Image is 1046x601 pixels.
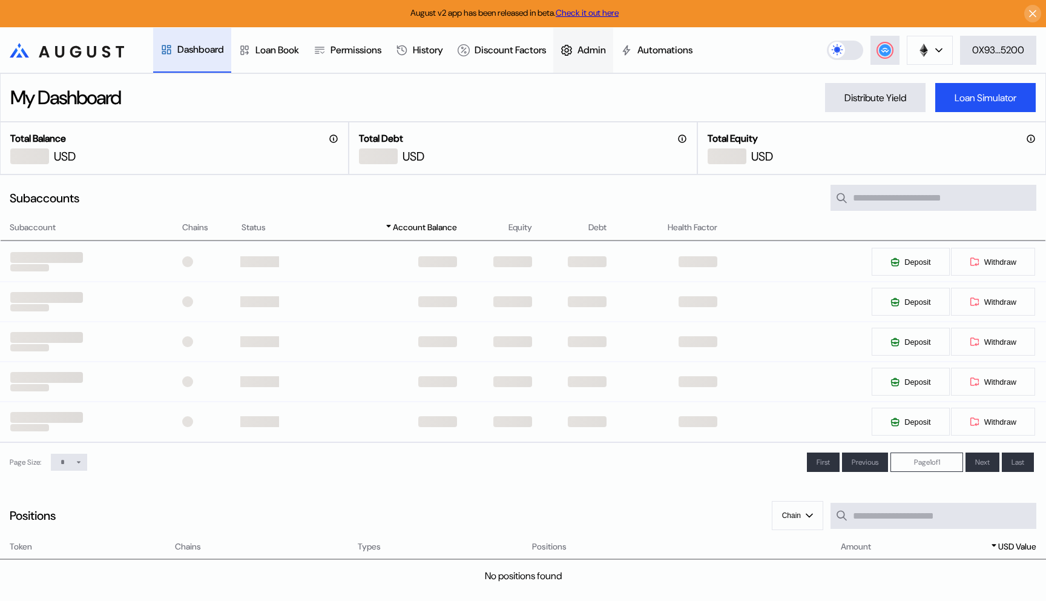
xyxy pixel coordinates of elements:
span: Page 1 of 1 [914,457,940,467]
span: Amount [841,540,871,553]
div: Discount Factors [475,44,546,56]
div: Loan Book [255,44,299,56]
button: Deposit [871,407,950,436]
button: Withdraw [950,247,1036,276]
button: Previous [842,453,888,472]
button: First [807,453,840,472]
span: Deposit [904,377,930,387]
div: 0X93...5200 [972,44,1024,56]
img: chain logo [917,44,930,57]
button: Withdraw [950,407,1036,436]
span: Deposit [904,297,930,307]
span: Previous [852,457,878,467]
div: Automations [637,44,692,56]
button: Deposit [871,327,950,356]
div: Subaccounts [10,190,79,206]
a: Permissions [306,28,389,73]
span: Positions [532,540,567,553]
a: Admin [553,28,613,73]
div: USD [54,148,76,164]
span: Withdraw [984,417,1016,427]
a: Dashboard [153,28,231,73]
div: My Dashboard [10,85,120,110]
span: Last [1011,457,1024,467]
span: Deposit [904,417,930,427]
button: Deposit [871,247,950,276]
span: Next [975,457,990,467]
div: Loan Simulator [955,91,1016,104]
button: Withdraw [950,367,1036,396]
span: Subaccount [10,221,56,234]
div: USD [751,148,773,164]
span: Withdraw [984,297,1016,307]
button: chain logo [907,36,953,65]
span: Chains [175,540,201,553]
div: USD [403,148,424,164]
h2: Total Debt [359,132,403,145]
div: Admin [577,44,606,56]
button: Withdraw [950,327,1036,356]
div: No positions found [485,569,562,582]
button: Chain [772,501,823,530]
span: August v2 app has been released in beta. [410,7,619,18]
div: Distribute Yield [844,91,906,104]
div: Page Size: [10,457,41,467]
button: Next [965,453,999,472]
span: Withdraw [984,377,1016,387]
button: Deposit [871,287,950,316]
button: Distribute Yield [825,83,926,112]
span: Token [10,540,32,553]
span: Equity [508,221,532,234]
span: Deposit [904,337,930,347]
span: Types [358,540,381,553]
span: Health Factor [668,221,717,234]
button: Deposit [871,367,950,396]
span: Status [242,221,266,234]
span: USD Value [998,540,1036,553]
span: Debt [588,221,607,234]
span: Withdraw [984,337,1016,347]
span: Chain [782,511,801,520]
span: Withdraw [984,257,1016,267]
h2: Total Equity [708,132,758,145]
span: Deposit [904,257,930,267]
span: Account Balance [393,221,457,234]
div: Permissions [331,44,381,56]
button: Loan Simulator [935,83,1036,112]
button: Withdraw [950,287,1036,316]
span: First [817,457,830,467]
span: Chains [182,221,208,234]
a: History [389,28,450,73]
div: Positions [10,508,56,523]
button: 0X93...5200 [960,36,1036,65]
a: Loan Book [231,28,306,73]
h2: Total Balance [10,132,66,145]
div: History [413,44,443,56]
a: Check it out here [556,7,619,18]
div: Dashboard [177,43,224,56]
button: Last [1002,453,1034,472]
a: Discount Factors [450,28,553,73]
a: Automations [613,28,700,73]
